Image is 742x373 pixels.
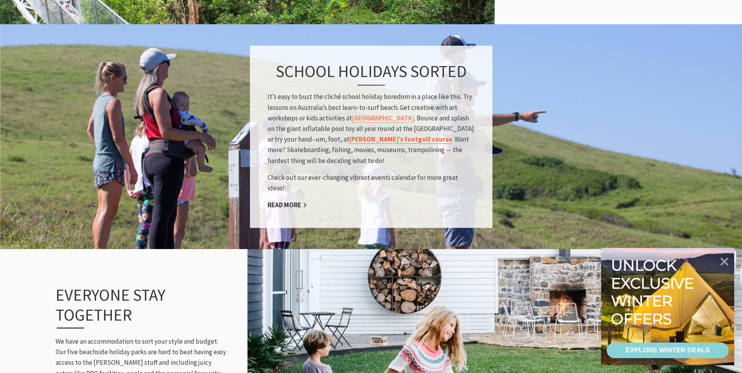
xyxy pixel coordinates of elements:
h3: School holidays sorted [268,61,475,86]
a: [GEOGRAPHIC_DATA] [352,114,414,123]
div: EXPLORE WINTER DEALS [625,343,710,358]
a: [PERSON_NAME]’s footgolf course [349,135,452,144]
h3: Everyone stay together [56,285,210,328]
p: Check out our ever-changing vibrant events calendar for more great ideas! [268,172,475,194]
a: Read More [268,201,307,210]
div: Unlock exclusive winter offers [611,256,697,328]
p: It’s easy to bust the cliché school holiday boredom in a place like this. Try lessons on Australi... [268,91,475,166]
a: EXPLORE WINTER DEALS [607,343,729,358]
